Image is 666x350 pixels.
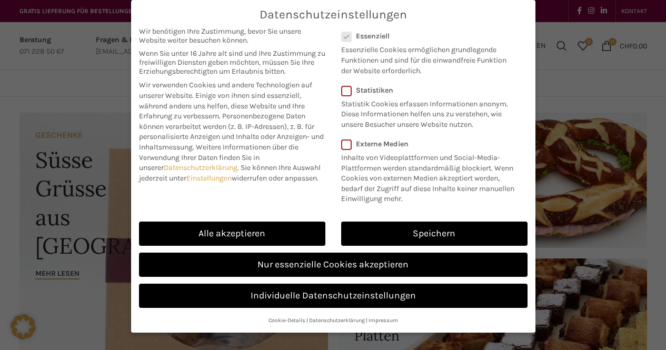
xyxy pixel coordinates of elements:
span: Wenn Sie unter 16 Jahre alt sind und Ihre Zustimmung zu freiwilligen Diensten geben möchten, müss... [139,49,325,76]
p: Essenzielle Cookies ermöglichen grundlegende Funktionen und sind für die einwandfreie Funktion de... [341,41,514,76]
span: Wir benötigen Ihre Zustimmung, bevor Sie unsere Website weiter besuchen können. [139,27,325,45]
span: Datenschutzeinstellungen [260,8,407,22]
p: Statistik Cookies erfassen Informationen anonym. Diese Informationen helfen uns zu verstehen, wie... [341,95,514,130]
a: Impressum [369,317,398,324]
span: Sie können Ihre Auswahl jederzeit unter widerrufen oder anpassen. [139,163,321,183]
label: Essenziell [341,32,514,41]
a: Nur essenzielle Cookies akzeptieren [139,253,528,277]
a: Individuelle Datenschutzeinstellungen [139,284,528,308]
span: Weitere Informationen über die Verwendung Ihrer Daten finden Sie in unserer . [139,143,299,172]
span: Personenbezogene Daten können verarbeitet werden (z. B. IP-Adressen), z. B. für personalisierte A... [139,112,324,152]
span: Wir verwenden Cookies und andere Technologien auf unserer Website. Einige von ihnen sind essenzie... [139,81,312,121]
label: Externe Medien [341,139,521,148]
a: Einstellungen [186,174,232,183]
a: Alle akzeptieren [139,222,325,246]
a: Datenschutzerklärung [164,163,237,172]
label: Statistiken [341,86,514,95]
a: Cookie-Details [269,317,305,324]
p: Inhalte von Videoplattformen und Social-Media-Plattformen werden standardmäßig blockiert. Wenn Co... [341,148,521,204]
a: Speichern [341,222,528,246]
a: Datenschutzerklärung [309,317,365,324]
